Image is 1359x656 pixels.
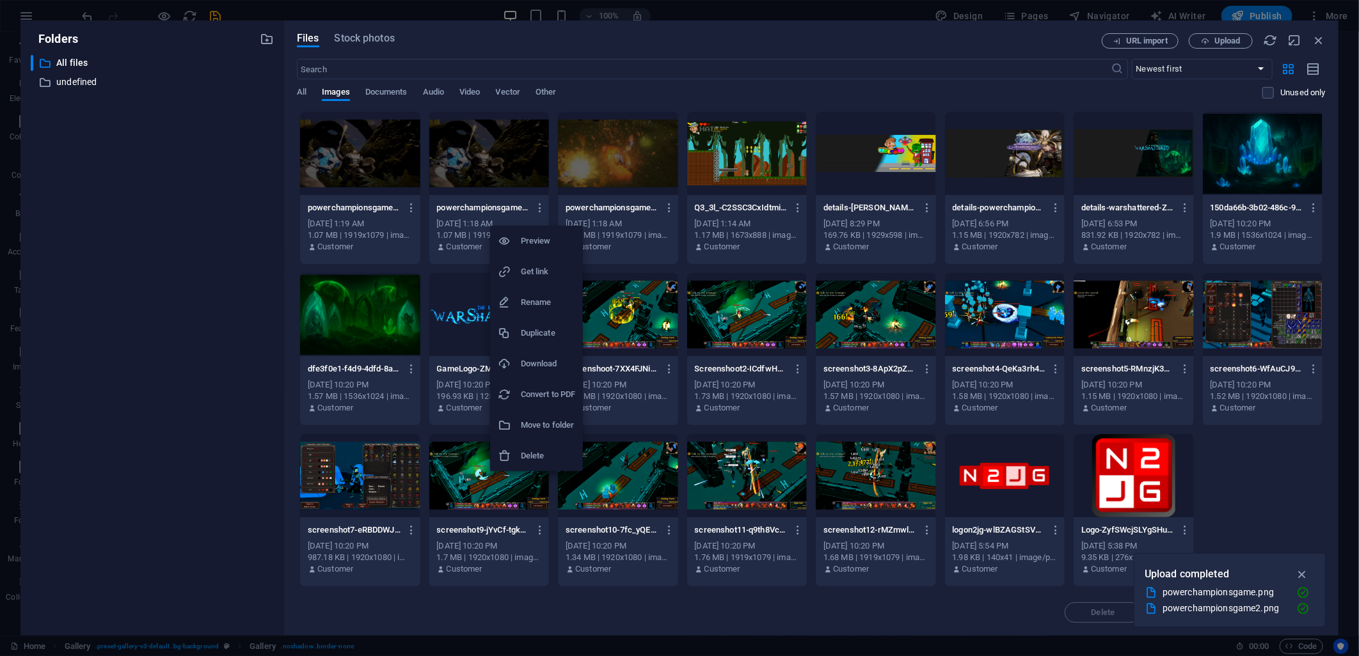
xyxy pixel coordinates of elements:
div: Drop content here [322,211,614,302]
h6: Move to folder [521,418,575,433]
span: Add elements [399,267,463,285]
span: Paste clipboard [468,267,538,285]
h6: Get link [521,264,575,279]
h6: Convert to PDF [521,387,575,402]
h6: Download [521,356,575,371]
h6: Duplicate [521,325,575,341]
h6: Delete [521,448,575,464]
h6: Preview [521,233,575,249]
h6: Rename [521,295,575,310]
